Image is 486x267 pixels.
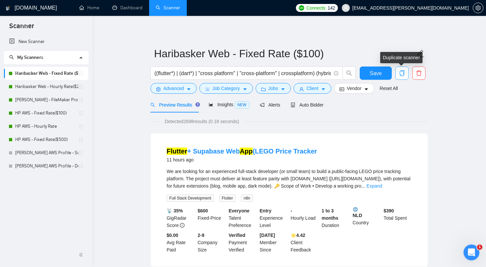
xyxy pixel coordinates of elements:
[167,148,187,155] mark: Flutter
[243,87,247,92] span: caret-down
[367,183,382,189] a: Expand
[289,232,320,253] div: Client Feedback
[165,207,196,229] div: GigRadar Score
[150,102,198,108] span: Preview Results
[212,85,240,92] span: Job Category
[361,183,365,189] span: ...
[15,146,78,159] a: [PERSON_NAME] AWS Profile - Solutions Architect
[360,67,392,80] button: Save
[4,93,88,107] li: Koushik - FileMaker Profile
[198,233,204,238] b: 2-9
[196,207,227,229] div: Fixed-Price
[4,120,88,133] li: HP AWS - Hourly Rate
[78,150,84,156] span: holder
[473,5,483,11] a: setting
[353,207,358,212] img: 🌐
[15,120,78,133] a: HP AWS - Hourly Rate
[4,80,88,93] li: Haribasker Web - Hourly Rate($25)
[291,102,323,108] span: Auto Bidder
[156,5,180,11] a: searchScanner
[464,245,479,260] iframe: Intercom live chat
[209,102,249,107] span: Insights
[4,133,88,146] li: HP AWS - Fixed Rate($500)
[396,70,408,76] span: copy
[227,207,259,229] div: Talent Preference
[150,83,197,94] button: settingAdvancedcaret-down
[347,85,361,92] span: Vendor
[209,102,213,107] span: area-chart
[195,102,201,108] div: Tooltip anchor
[380,85,398,92] a: Reset All
[167,169,410,189] span: We are looking for an experienced full-stack developer (or small team) to build a public-facing L...
[205,87,210,92] span: bars
[199,83,253,94] button: barsJob Categorycaret-down
[256,83,291,94] button: folderJobscaret-down
[78,84,84,89] span: holder
[78,163,84,169] span: holder
[163,85,184,92] span: Advanced
[477,245,482,250] span: 1
[154,45,415,62] input: Scanner name...
[384,208,394,213] b: $ 390
[291,208,292,213] b: -
[334,83,374,94] button: idcardVendorcaret-down
[227,232,259,253] div: Payment Verified
[340,87,344,92] span: idcard
[15,93,78,107] a: [PERSON_NAME] - FileMaker Profile
[154,69,331,77] input: Search Freelance Jobs...
[15,80,78,93] a: Haribasker Web - Hourly Rate($25)
[180,223,184,228] span: info-circle
[343,67,356,80] button: search
[299,87,304,92] span: user
[344,6,348,10] span: user
[78,71,84,76] span: holder
[322,208,339,221] b: 1 to 3 months
[240,148,253,155] mark: App
[79,251,85,258] span: double-left
[260,233,275,238] b: [DATE]
[9,55,43,60] span: My Scanners
[260,103,264,107] span: notification
[351,207,383,229] div: Country
[17,55,43,60] span: My Scanners
[281,87,285,92] span: caret-down
[258,232,289,253] div: Member Since
[241,195,253,202] span: n8n
[79,5,99,11] a: homeHome
[306,85,318,92] span: Client
[4,146,88,159] li: Hariprasad AWS Profile - Solutions Architect
[167,208,183,213] b: 📡 35%
[15,133,78,146] a: HP AWS - Fixed Rate($500)
[380,52,423,63] div: Duplicate scanner
[219,195,236,202] span: Flutter
[321,87,326,92] span: caret-down
[258,207,289,229] div: Experience Level
[306,4,326,12] span: Connects:
[299,5,304,11] img: upwork-logo.png
[196,232,227,253] div: Company Size
[4,107,88,120] li: HP AWS - Fixed Rate($100)
[370,69,382,77] span: Save
[78,111,84,116] span: holder
[473,3,483,13] button: setting
[294,83,331,94] button: userClientcaret-down
[289,207,320,229] div: Hourly Load
[112,5,142,11] a: dashboardDashboard
[235,101,249,109] span: NEW
[167,233,178,238] b: $0.00
[9,35,83,48] a: New Scanner
[353,207,381,218] b: NLD
[150,103,155,107] span: search
[334,71,338,75] span: info-circle
[229,208,250,213] b: Everyone
[328,4,335,12] span: 142
[78,97,84,103] span: holder
[4,159,88,173] li: Hariprasad AWS Profile - DevOps
[6,3,10,14] img: logo
[260,102,280,108] span: Alerts
[167,156,317,164] div: 11 hours ago
[364,87,369,92] span: caret-down
[160,118,244,125] span: Detected 2698 results (0.18 seconds)
[473,5,483,11] span: setting
[412,67,425,80] button: delete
